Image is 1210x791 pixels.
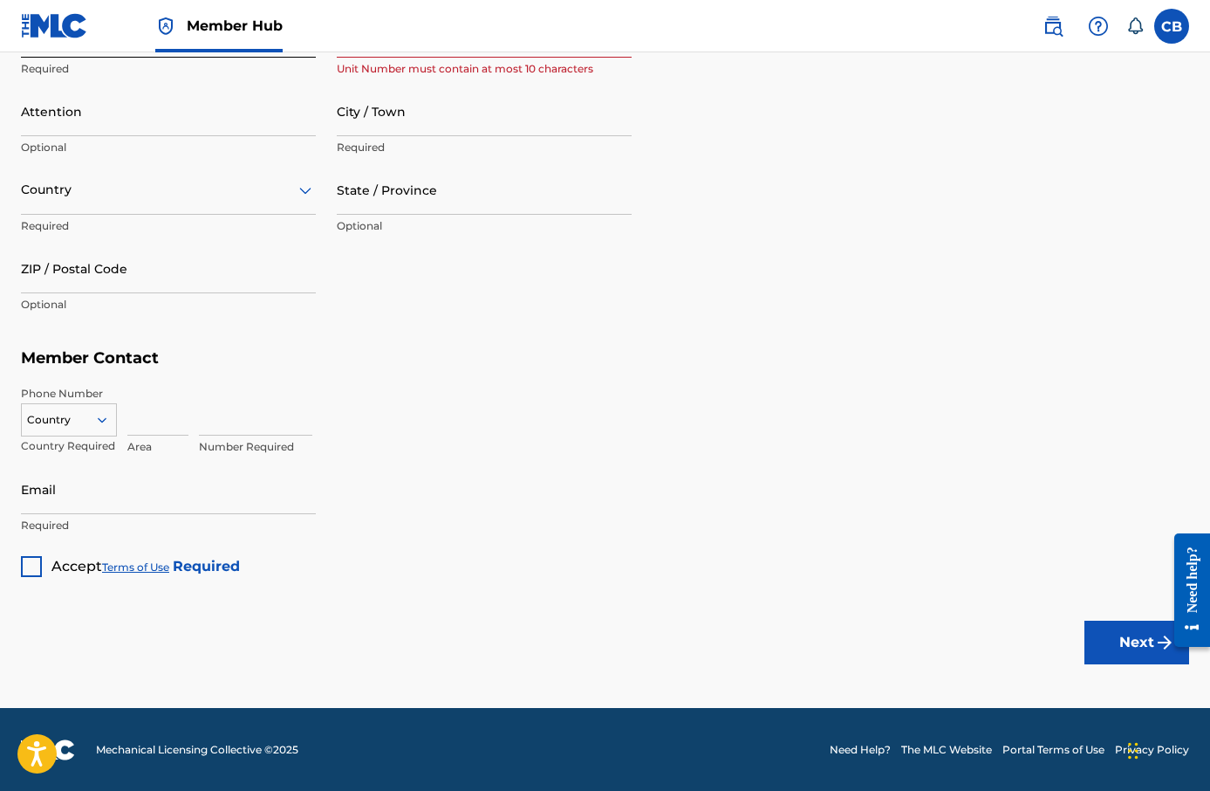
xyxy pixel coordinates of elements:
span: Accept [51,558,102,574]
img: logo [21,739,75,760]
a: Portal Terms of Use [1002,742,1104,758]
div: Help [1081,9,1116,44]
a: Privacy Policy [1115,742,1189,758]
p: Unit Number must contain at most 10 characters [337,61,632,77]
span: Mechanical Licensing Collective © 2025 [96,742,298,758]
iframe: Resource Center [1161,519,1210,660]
p: Optional [21,140,316,155]
img: Top Rightsholder [155,16,176,37]
img: MLC Logo [21,13,88,38]
p: Country Required [21,438,117,454]
img: f7272a7cc735f4ea7f67.svg [1154,632,1175,653]
a: Terms of Use [102,561,169,574]
p: Required [21,61,316,77]
p: Optional [337,218,632,234]
p: Number Required [199,439,312,455]
div: User Menu [1154,9,1189,44]
div: Drag [1128,725,1138,777]
a: Need Help? [830,742,891,758]
div: Notifications [1126,17,1144,35]
strong: Required [173,558,240,574]
p: Optional [21,297,316,313]
img: help [1088,16,1109,37]
p: Area [127,439,188,455]
p: Required [21,218,316,234]
span: Member Hub [187,16,283,36]
img: search [1043,16,1063,37]
a: Public Search [1036,9,1070,44]
p: Required [21,518,316,533]
iframe: Chat Widget [1123,707,1210,791]
a: The MLC Website [901,742,992,758]
h5: Member Contact [21,340,1189,377]
button: Next [1084,621,1189,664]
p: Required [337,140,632,155]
